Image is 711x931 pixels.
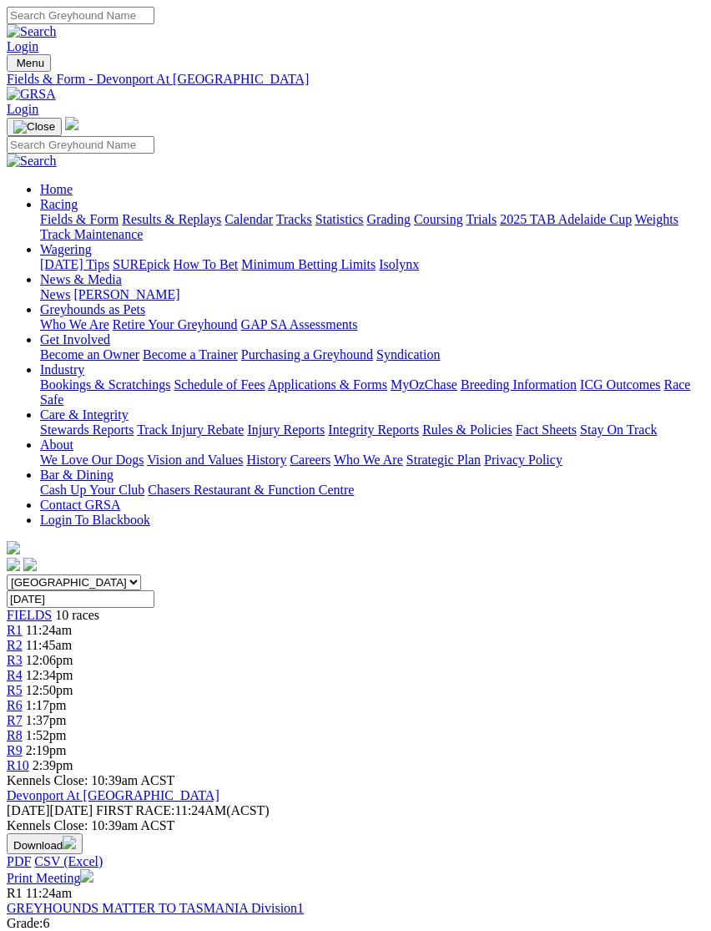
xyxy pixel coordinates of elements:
a: History [246,453,286,467]
span: Grade: [7,916,43,930]
span: 11:45am [26,638,72,652]
span: [DATE] [7,803,50,817]
img: Close [13,120,55,134]
a: [PERSON_NAME] [73,287,179,301]
a: Become an Owner [40,347,139,362]
a: Coursing [414,212,463,226]
span: Kennels Close: 10:39am ACST [7,773,174,787]
img: Search [7,24,57,39]
a: We Love Our Dogs [40,453,144,467]
a: Login To Blackbook [40,513,150,527]
img: facebook.svg [7,558,20,571]
a: Chasers Restaurant & Function Centre [148,483,354,497]
div: Bar & Dining [40,483,704,498]
span: 12:34pm [26,668,73,682]
a: SUREpick [113,257,169,271]
a: R2 [7,638,23,652]
a: PDF [7,854,31,868]
a: R8 [7,728,23,742]
div: Kennels Close: 10:39am ACST [7,818,704,833]
img: printer.svg [80,869,93,883]
a: Home [40,182,73,196]
a: CSV (Excel) [34,854,103,868]
a: Stay On Track [580,422,657,437]
span: 1:52pm [26,728,67,742]
a: Trials [466,212,497,226]
a: Statistics [315,212,364,226]
span: 1:37pm [26,713,67,727]
a: Print Meeting [7,871,93,885]
div: News & Media [40,287,704,302]
a: Weights [635,212,678,226]
button: Toggle navigation [7,54,51,72]
a: Purchasing a Greyhound [241,347,373,362]
a: Who We Are [334,453,403,467]
a: Track Maintenance [40,227,143,241]
a: Minimum Betting Limits [241,257,376,271]
img: GRSA [7,87,56,102]
a: Race Safe [40,377,690,407]
div: Industry [40,377,704,407]
div: Wagering [40,257,704,272]
div: 6 [7,916,704,931]
img: logo-grsa-white.png [65,117,78,130]
a: Login [7,39,38,53]
a: News & Media [40,272,122,286]
a: MyOzChase [391,377,457,392]
a: Vision and Values [147,453,243,467]
span: 11:24AM(ACST) [96,803,270,817]
img: Search [7,154,57,169]
span: R7 [7,713,23,727]
a: Applications & Forms [268,377,387,392]
a: Fact Sheets [516,422,577,437]
a: How To Bet [174,257,239,271]
span: 12:50pm [26,683,73,697]
a: Care & Integrity [40,407,129,422]
a: Contact GRSA [40,498,120,512]
a: 2025 TAB Adelaide Cup [500,212,632,226]
a: Greyhounds as Pets [40,302,145,316]
a: News [40,287,70,301]
span: 10 races [55,608,99,622]
a: Devonport At [GEOGRAPHIC_DATA] [7,788,219,802]
div: Racing [40,212,704,242]
div: Get Involved [40,347,704,362]
a: Isolynx [379,257,419,271]
a: GAP SA Assessments [241,317,358,331]
a: Integrity Reports [328,422,419,437]
a: Get Involved [40,332,110,347]
img: logo-grsa-white.png [7,541,20,554]
a: Fields & Form - Devonport At [GEOGRAPHIC_DATA] [7,72,704,87]
span: [DATE] [7,803,93,817]
a: R4 [7,668,23,682]
a: R3 [7,653,23,667]
div: Care & Integrity [40,422,704,438]
a: Stewards Reports [40,422,134,437]
a: GREYHOUNDS MATTER TO TASMANIA Division1 [7,901,304,915]
a: R6 [7,698,23,712]
a: Privacy Policy [484,453,562,467]
a: Results & Replays [122,212,221,226]
span: R1 [7,886,23,900]
a: Industry [40,362,84,377]
a: About [40,438,73,452]
a: Rules & Policies [422,422,512,437]
a: Retire Your Greyhound [113,317,238,331]
button: Download [7,833,83,854]
a: Strategic Plan [406,453,481,467]
a: Schedule of Fees [174,377,265,392]
a: Who We Are [40,317,109,331]
a: Careers [290,453,330,467]
span: 11:24am [26,886,72,900]
a: Calendar [224,212,273,226]
a: FIELDS [7,608,52,622]
input: Select date [7,590,154,608]
a: Syndication [376,347,440,362]
a: R1 [7,623,23,637]
img: download.svg [63,836,76,849]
